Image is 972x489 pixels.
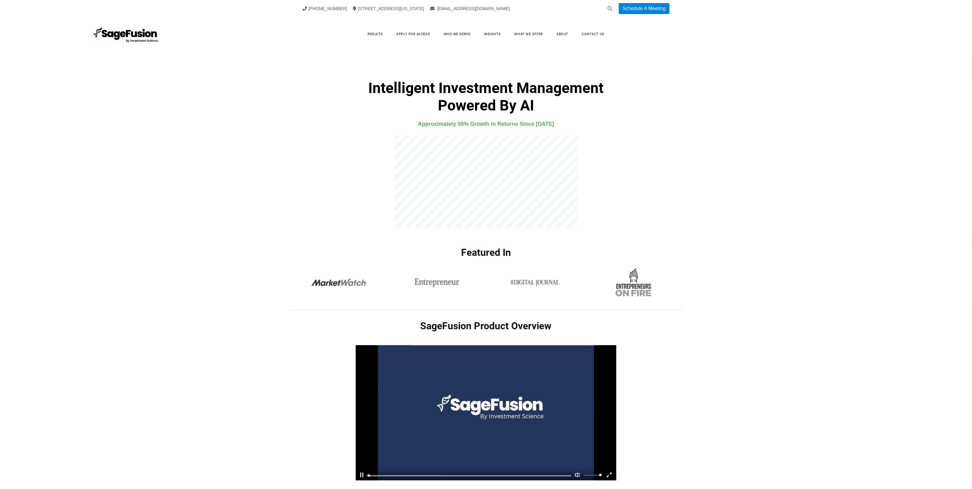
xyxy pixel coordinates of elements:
[290,79,683,114] h1: Intelligent Investment Management
[361,29,389,39] a: Results
[290,320,683,332] h1: SageFusion Product Overview
[508,29,549,39] a: What We Offer
[290,119,683,129] h4: Approximately 55% Growth in Returns Since [DATE]
[478,29,507,39] a: Insights
[408,267,466,298] img: -67ab9be7b8539.png
[438,97,534,114] b: Powered By AI
[310,267,368,298] img: -67ab9bd27d9ef.png
[303,6,347,11] a: [PHONE_NUMBER]
[353,6,424,11] a: [STREET_ADDRESS][US_STATE]
[576,29,611,39] a: Contact Us
[550,29,574,39] a: About
[430,6,510,11] a: [EMAIL_ADDRESS][DOMAIN_NAME]
[390,29,436,39] a: Apply for Access
[92,23,160,45] img: SageFusion | Intelligent Investment Management
[619,3,669,14] a: Schedule A Meeting
[606,267,661,298] img: -67ab9bfe99e34.png
[438,29,477,39] a: Who We Serve
[290,247,683,267] h1: Featured In
[366,475,571,477] div: video progress bar
[506,267,564,298] img: -67ab9bf163f6b.png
